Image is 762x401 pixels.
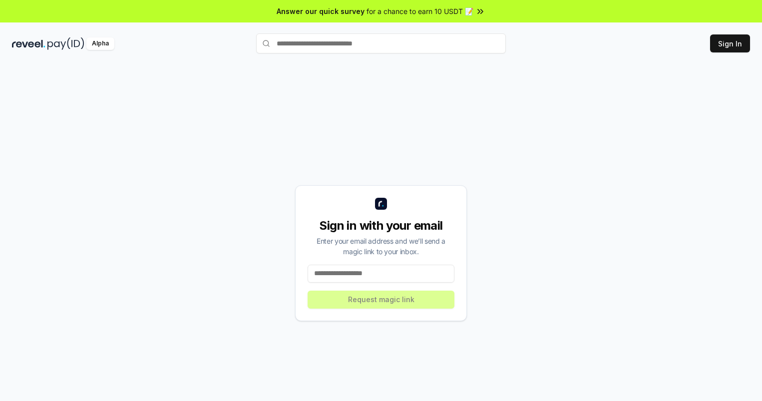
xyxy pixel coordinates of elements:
img: reveel_dark [12,37,45,50]
div: Sign in with your email [308,218,454,234]
img: logo_small [375,198,387,210]
span: for a chance to earn 10 USDT 📝 [367,6,473,16]
img: pay_id [47,37,84,50]
button: Sign In [710,34,750,52]
div: Alpha [86,37,114,50]
div: Enter your email address and we’ll send a magic link to your inbox. [308,236,454,257]
span: Answer our quick survey [277,6,365,16]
